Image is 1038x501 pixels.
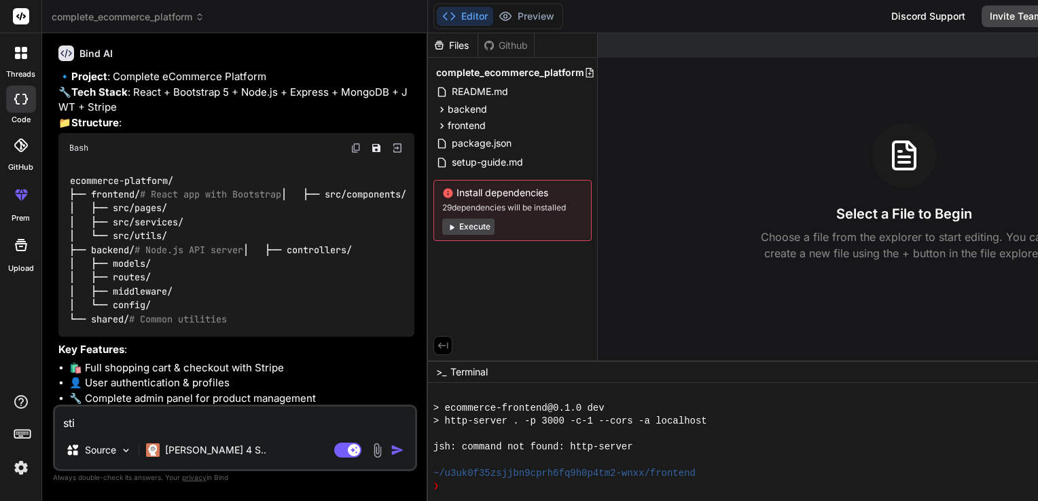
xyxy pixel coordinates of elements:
p: : [58,342,414,358]
p: Source [85,443,116,457]
span: >_ [436,365,446,379]
strong: Key Features [58,343,124,356]
strong: Tech Stack [71,86,128,98]
p: 🔹 : Complete eCommerce Platform 🔧 : React + Bootstrap 5 + Node.js + Express + MongoDB + JWT + Str... [58,69,414,130]
span: setup-guide.md [450,154,524,170]
span: # Common utilities [129,313,227,325]
li: 🔧 Complete admin panel for product management [69,391,414,407]
button: Editor [437,7,493,26]
button: Execute [442,219,495,235]
span: complete_ecommerce_platform [436,66,584,79]
p: Always double-check its answers. Your in Bind [53,471,417,484]
img: attachment [370,443,385,458]
strong: Structure [71,116,119,129]
h3: Select a File to Begin [836,204,972,223]
span: ~/u3uk0f35zsjjbn9cprh6fq9h0p4tm2-wnxx/frontend [433,467,696,480]
label: GitHub [8,162,33,173]
textarea: still [55,407,415,431]
img: icon [391,443,404,457]
span: README.md [450,83,509,100]
code: ecommerce-platform/ ├── frontend/ │ ├── src/components/ │ ├── src/pages/ │ ├── src/services/ │ └─... [69,174,406,327]
button: Save file [367,138,386,157]
div: Files [428,39,478,52]
div: Github [478,39,534,52]
img: Pick Models [120,445,132,456]
span: ❯ [433,480,440,493]
span: > ecommerce-frontend@0.1.0 dev [433,402,605,415]
span: > http-server . -p 3000 -c-1 --cors -a localhost [433,415,707,428]
span: jsh: command not found: http-server [433,441,633,453]
p: [PERSON_NAME] 4 S.. [165,443,266,457]
span: privacy [182,473,207,481]
span: Terminal [450,365,488,379]
img: copy [351,143,361,153]
span: # Node.js API server [135,244,243,256]
label: code [12,114,31,126]
span: # React app with Bootstrap [140,188,281,200]
label: prem [12,212,30,224]
span: package.json [450,135,513,151]
img: settings [10,456,33,479]
span: 29 dependencies will be installed [442,202,583,213]
span: backend [448,103,487,116]
span: complete_ecommerce_platform [52,10,204,24]
li: 🛍️ Full shopping cart & checkout with Stripe [69,360,414,376]
img: Claude 4 Sonnet [146,443,160,457]
li: 👤 User authentication & profiles [69,375,414,391]
div: Discord Support [883,5,973,27]
span: Install dependencies [442,186,583,200]
span: frontend [448,119,486,132]
label: Upload [8,263,34,274]
span: Bash [69,143,88,153]
label: threads [6,69,35,80]
button: Preview [493,7,560,26]
strong: Project [71,70,107,83]
img: Open in Browser [391,142,404,154]
h6: Bind AI [79,47,113,60]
